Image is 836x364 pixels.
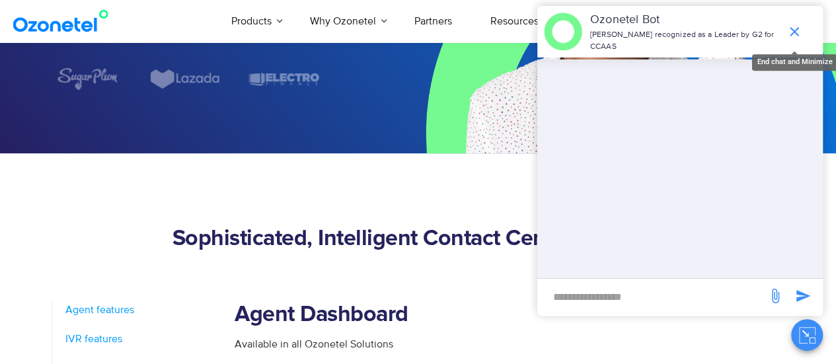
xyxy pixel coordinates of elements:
[544,13,582,51] img: header
[65,302,134,318] span: Agent features
[65,331,122,347] span: IVR features
[235,302,785,328] h2: Agent Dashboard
[248,67,320,91] div: 7 / 7
[544,285,761,309] div: new-msg-input
[52,67,124,91] div: 5 / 7
[590,29,780,53] p: [PERSON_NAME] recognized as a Leader by G2 for CCAAS
[65,331,222,347] a: IVR features
[52,67,418,91] div: Image Carousel
[590,11,780,29] p: Ozonetel Bot
[149,67,221,91] img: Lazada
[346,71,418,87] div: 1 / 7
[235,338,393,351] span: Available in all Ozonetel Solutions
[52,226,785,252] h2: Sophisticated, Intelligent Contact Center Features
[149,67,221,91] div: 6 / 7
[56,67,118,91] img: sugarplum
[65,302,222,318] a: Agent features
[248,67,320,91] img: electro
[781,18,808,45] span: end chat or minimize
[790,283,816,309] span: send message
[791,319,823,351] button: Close chat
[762,283,788,309] span: send message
